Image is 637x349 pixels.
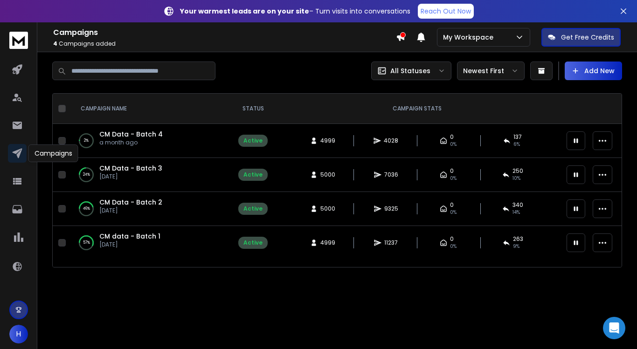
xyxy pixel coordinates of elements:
a: CM data - Batch 1 [99,232,160,241]
div: Active [243,137,263,144]
span: 5000 [320,205,335,212]
p: – Turn visits into conversations [180,7,410,16]
a: CM Data - Batch 4 [99,130,163,139]
span: 5000 [320,171,335,178]
span: 340 [512,201,523,209]
span: 7036 [384,171,398,178]
p: [DATE] [99,241,160,248]
p: [DATE] [99,207,162,214]
p: a month ago [99,139,163,146]
div: Open Intercom Messenger [603,317,625,339]
span: 9 % [513,243,519,250]
a: CM Data - Batch 3 [99,164,162,173]
h1: Campaigns [53,27,396,38]
span: 263 [513,235,523,243]
th: STATUS [233,94,273,124]
button: Get Free Credits [541,28,621,47]
button: Add New [565,62,622,80]
span: 0% [450,243,457,250]
td: 24%CM Data - Batch 3[DATE] [69,158,233,192]
div: Active [243,239,263,246]
span: 9325 [384,205,398,212]
td: 46%CM Data - Batch 2[DATE] [69,192,233,226]
p: 57 % [83,238,90,247]
div: Active [243,171,263,178]
p: 46 % [83,204,90,213]
button: H [9,325,28,343]
div: Campaigns [28,144,78,162]
span: 4 [53,40,57,48]
span: 14 % [512,209,520,216]
th: CAMPAIGN STATS [273,94,561,124]
span: 0 [450,235,454,243]
span: 4028 [384,137,398,144]
p: Campaigns added [53,40,396,48]
span: 0% [450,141,457,148]
span: 11237 [384,239,398,246]
a: CM Data - Batch 2 [99,198,162,207]
span: 0 [450,133,454,141]
span: 4999 [320,239,335,246]
span: 0 [450,167,454,175]
img: logo [9,32,28,49]
div: Active [243,205,263,212]
span: 6 % [513,141,520,148]
p: All Statuses [390,66,430,75]
th: CAMPAIGN NAME [69,94,233,124]
td: 2%CM Data - Batch 4a month ago [69,124,233,158]
p: Get Free Credits [561,33,614,42]
span: 10 % [512,175,520,182]
p: My Workspace [443,33,497,42]
td: 57%CM data - Batch 1[DATE] [69,226,233,260]
p: Reach Out Now [421,7,471,16]
strong: Your warmest leads are on your site [180,7,309,16]
span: 0% [450,209,457,216]
p: 2 % [84,136,89,145]
span: 0% [450,175,457,182]
a: Reach Out Now [418,4,474,19]
p: [DATE] [99,173,162,180]
p: 24 % [83,170,90,179]
span: 250 [512,167,523,175]
span: 4999 [320,137,335,144]
span: 137 [513,133,522,141]
button: Newest First [457,62,525,80]
span: 0 [450,201,454,209]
